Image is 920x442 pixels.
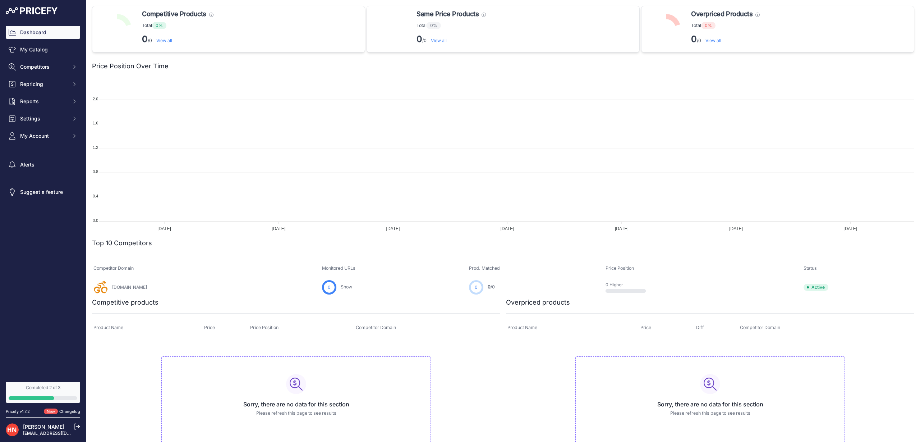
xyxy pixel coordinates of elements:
[488,284,495,290] a: 0/0
[341,284,352,290] a: Show
[691,22,760,29] p: Total
[167,400,425,409] h3: Sorry, there are no data for this section
[6,409,30,415] div: Pricefy v1.7.2
[691,9,753,19] span: Overpriced Products
[250,325,279,330] span: Price Position
[740,325,780,330] span: Competitor Domain
[6,7,57,14] img: Pricefy Logo
[6,158,80,171] a: Alerts
[93,194,98,198] tspan: 0.4
[23,430,98,436] a: [EMAIL_ADDRESS][DOMAIN_NAME]
[6,186,80,199] a: Suggest a feature
[417,9,479,19] span: Same Price Products
[142,34,148,44] strong: 0
[92,297,158,307] h2: Competitive products
[507,325,537,330] span: Product Name
[501,226,514,231] tspan: [DATE]
[615,226,629,231] tspan: [DATE]
[475,284,478,291] span: 0
[843,226,857,231] tspan: [DATE]
[691,33,760,45] p: /0
[506,297,570,307] h2: Overpriced products
[9,385,77,391] div: Completed 2 of 3
[93,97,98,101] tspan: 2.0
[804,284,828,291] span: Active
[431,38,447,43] a: View all
[20,98,67,105] span: Reports
[729,226,743,231] tspan: [DATE]
[696,325,704,330] span: Diff
[328,284,331,291] span: 0
[386,226,400,231] tspan: [DATE]
[93,265,134,271] span: Competitor Domain
[469,265,500,271] span: Prod. Matched
[705,38,721,43] a: View all
[92,238,152,248] h2: Top 10 Competitors
[701,22,716,29] span: 0%
[6,43,80,56] a: My Catalog
[59,409,80,414] a: Changelog
[6,26,80,373] nav: Sidebar
[6,26,80,39] a: Dashboard
[417,34,422,44] strong: 0
[20,115,67,122] span: Settings
[93,121,98,125] tspan: 1.6
[92,61,169,71] h2: Price Position Over Time
[6,78,80,91] button: Repricing
[6,382,80,403] a: Completed 2 of 3
[6,60,80,73] button: Competitors
[322,265,355,271] span: Monitored URLs
[606,282,652,288] p: 0 Higher
[142,22,213,29] p: Total
[427,22,441,29] span: 0%
[93,325,123,330] span: Product Name
[152,22,166,29] span: 0%
[93,169,98,174] tspan: 0.8
[581,400,839,409] h3: Sorry, there are no data for this section
[142,33,213,45] p: /0
[6,129,80,142] button: My Account
[640,325,651,330] span: Price
[156,38,172,43] a: View all
[606,265,634,271] span: Price Position
[417,22,486,29] p: Total
[93,145,98,150] tspan: 1.2
[804,265,817,271] span: Status
[581,410,839,417] p: Please refresh this page to see results
[157,226,171,231] tspan: [DATE]
[6,95,80,108] button: Reports
[23,424,64,430] a: [PERSON_NAME]
[6,112,80,125] button: Settings
[142,9,206,19] span: Competitive Products
[20,132,67,140] span: My Account
[20,81,67,88] span: Repricing
[417,33,486,45] p: /0
[272,226,285,231] tspan: [DATE]
[44,409,58,415] span: New
[204,325,215,330] span: Price
[356,325,396,330] span: Competitor Domain
[20,63,67,70] span: Competitors
[488,284,491,290] span: 0
[167,410,425,417] p: Please refresh this page to see results
[691,34,697,44] strong: 0
[93,218,98,223] tspan: 0.0
[112,284,147,290] a: [DOMAIN_NAME]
